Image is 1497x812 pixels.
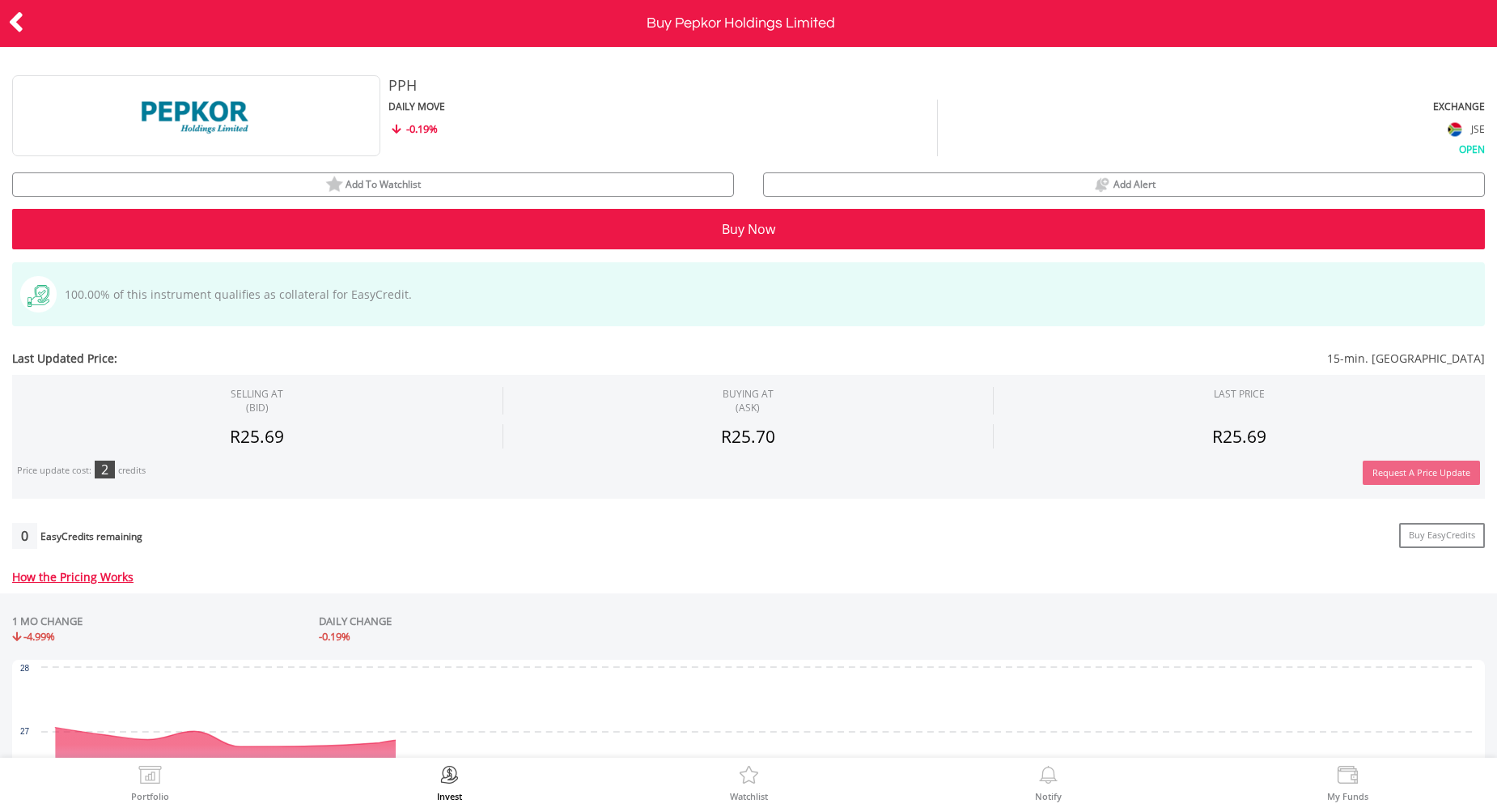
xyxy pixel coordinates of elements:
[131,792,169,801] label: Portfolio
[1035,792,1062,801] label: Notify
[325,176,343,193] img: watchlist
[20,727,30,736] text: 27
[1327,792,1368,801] label: My Funds
[723,401,774,415] span: (ASK)
[136,75,257,156] img: EQU.ZA.PPH.png
[12,614,83,629] div: 1 MO CHANGE
[138,766,163,789] img: View Portfolio
[938,100,1486,113] div: EXCHANGE
[1448,122,1462,136] img: flag
[723,387,774,415] span: BUYING AT
[12,172,734,197] button: watchlist Add To Watchlist
[388,100,937,113] div: DAILY MOVE
[118,465,146,477] div: credits
[12,523,37,549] div: 0
[1471,122,1485,136] span: JSE
[230,425,284,448] span: R25.69
[57,287,412,302] span: 100.00% of this instrument qualifies as collateral for EasyCredit.
[1399,523,1485,548] a: Buy EasyCredits
[23,629,55,644] span: -4.99%
[1113,177,1156,191] span: Add Alert
[388,75,1211,96] div: PPH
[938,140,1486,156] div: OPEN
[763,172,1485,197] button: price alerts bell Add Alert
[1035,766,1062,801] a: Notify
[12,351,626,367] span: Last Updated Price:
[319,614,687,629] div: DAILY CHANGE
[319,629,350,644] span: -0.19%
[437,766,462,789] img: Invest Now
[231,387,283,415] div: SELLING AT
[40,531,142,545] div: EasyCredits remaining
[1327,766,1368,801] a: My Funds
[1093,176,1111,193] img: price alerts bell
[626,351,1485,367] span: 15-min. [GEOGRAPHIC_DATA]
[406,121,438,136] span: -0.19%
[28,285,49,307] img: collateral-qualifying-green.svg
[20,664,30,673] text: 28
[12,569,134,585] a: How the Pricing Works
[437,766,462,801] a: Invest
[1214,387,1265,401] div: LAST PRICE
[730,766,768,801] a: Watchlist
[95,461,115,478] div: 2
[12,209,1485,249] button: Buy Now
[17,465,91,477] div: Price update cost:
[131,766,169,801] a: Portfolio
[736,766,761,789] img: Watchlist
[437,792,462,801] label: Invest
[346,177,421,191] span: Add To Watchlist
[231,401,283,415] span: (BID)
[730,792,768,801] label: Watchlist
[1363,461,1480,486] button: Request A Price Update
[1212,425,1266,448] span: R25.69
[721,425,775,448] span: R25.70
[1335,766,1360,789] img: View Funds
[1036,766,1061,789] img: View Notifications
